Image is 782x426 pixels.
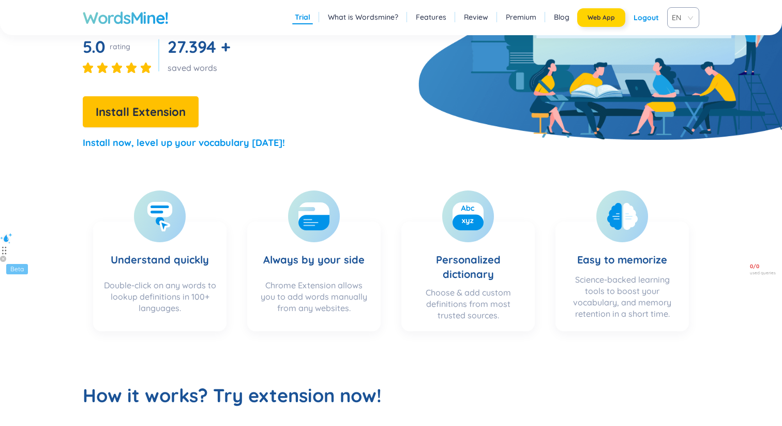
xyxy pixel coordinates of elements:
[111,232,209,274] h3: Understand quickly
[554,12,569,22] a: Blog
[258,280,370,321] div: Chrome Extension allows you to add words manually from any websites.
[566,274,679,321] div: Science-backed learning tools to boost your vocabulary, and memory retention in a short time.
[168,36,230,57] span: 27.394 +
[577,232,667,269] h3: Easy to memorize
[577,8,625,27] button: Web App
[110,41,130,52] div: rating
[672,10,690,25] span: EN
[588,13,615,22] span: Web App
[168,62,234,74] div: saved words
[416,12,446,22] a: Features
[328,12,398,22] a: What is Wordsmine?
[506,12,536,22] a: Premium
[103,280,216,321] div: Double-click on any words to lookup definitions in 100+ languages.
[83,96,199,127] button: Install Extension
[412,232,524,282] h3: Personalized dictionary
[83,108,199,118] a: Install Extension
[295,12,310,22] a: Trial
[634,8,659,27] div: Logout
[83,383,699,408] h2: How it works? Try extension now!
[464,12,488,22] a: Review
[83,7,169,28] a: WordsMine!
[83,36,106,57] span: 5.0
[96,103,186,121] span: Install Extension
[263,232,365,274] h3: Always by your side
[83,136,285,150] p: Install now, level up your vocabulary [DATE]!
[412,287,524,321] div: Choose & add custom definitions from most trusted sources.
